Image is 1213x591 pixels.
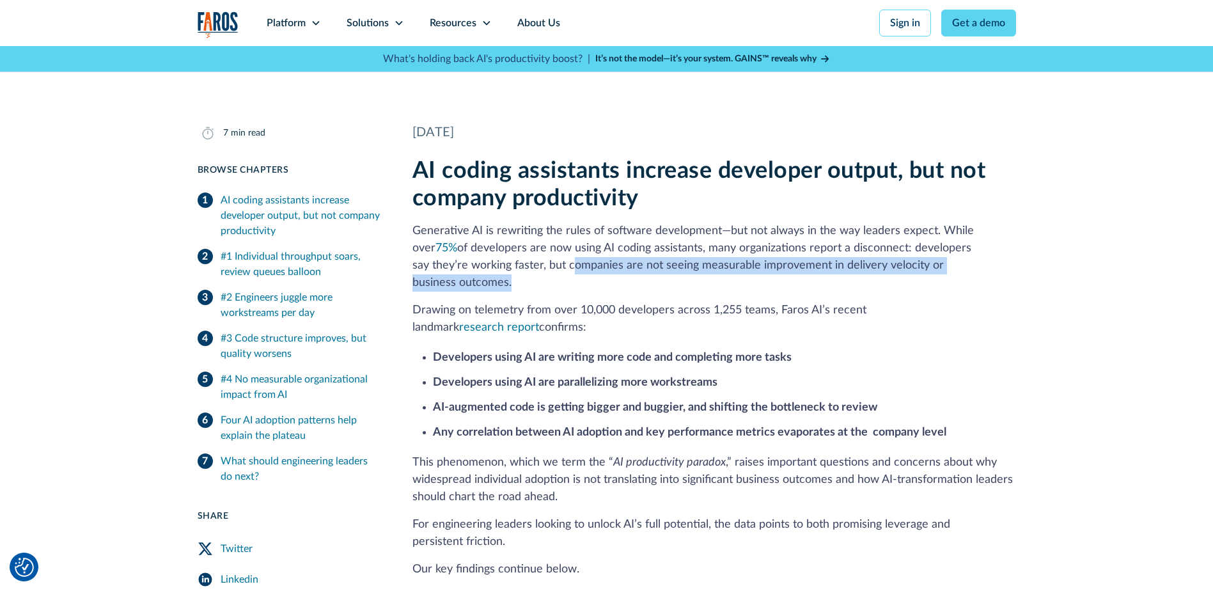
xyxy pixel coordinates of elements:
[198,285,382,326] a: #2 Engineers juggle more workstreams per day
[221,331,382,361] div: #3 Code structure improves, but quality worsens
[221,249,382,280] div: #1 Individual throughput soars, review queues balloon
[941,10,1016,36] a: Get a demo
[412,454,1016,506] p: This phenomenon, which we term the “ ,” raises important questions and concerns about why widespr...
[223,127,228,140] div: 7
[221,541,253,556] div: Twitter
[383,51,590,67] p: What's holding back AI's productivity boost? |
[459,322,539,333] a: research report
[595,52,831,66] a: It’s not the model—it’s your system. GAINS™ reveals why
[198,366,382,407] a: #4 No measurable organizational impact from AI
[198,164,382,177] div: Browse Chapters
[412,302,1016,336] p: Drawing on telemetry from over 10,000 developers across 1,255 teams, Faros AI’s recent landmark c...
[412,223,1016,292] p: Generative AI is rewriting the rules of software development—but not always in the way leaders ex...
[198,12,239,38] a: home
[198,510,382,523] div: Share
[433,352,792,363] strong: Developers using AI are writing more code and completing more tasks
[198,407,382,448] a: Four AI adoption patterns help explain the plateau
[433,402,877,413] strong: AI-augmented code is getting bigger and buggier, and shifting the bottleneck to review
[433,427,946,438] strong: Any correlation between AI adoption and key performance metrics evaporates at the company level
[198,12,239,38] img: Logo of the analytics and reporting company Faros.
[412,516,1016,551] p: For engineering leaders looking to unlock AI’s full potential, the data points to both promising ...
[595,54,817,63] strong: It’s not the model—it’s your system. GAINS™ reveals why
[15,558,34,577] button: Cookie Settings
[221,413,382,443] div: Four AI adoption patterns help explain the plateau
[433,377,717,388] strong: Developers using AI are parallelizing more workstreams
[221,372,382,402] div: #4 No measurable organizational impact from AI
[879,10,931,36] a: Sign in
[231,127,265,140] div: min read
[198,533,382,564] a: Twitter Share
[198,244,382,285] a: #1 Individual throughput soars, review queues balloon
[221,193,382,239] div: AI coding assistants increase developer output, but not company productivity
[198,448,382,489] a: What should engineering leaders do next?
[430,15,476,31] div: Resources
[412,561,1016,578] p: Our key findings continue below.
[221,290,382,320] div: #2 Engineers juggle more workstreams per day
[221,453,382,484] div: What should engineering leaders do next?
[412,157,1016,212] h2: AI coding assistants increase developer output, but not company productivity
[15,558,34,577] img: Revisit consent button
[435,242,457,254] a: 75%
[347,15,389,31] div: Solutions
[613,457,726,468] em: AI productivity paradox
[412,123,1016,142] div: [DATE]
[198,187,382,244] a: AI coding assistants increase developer output, but not company productivity
[221,572,258,587] div: Linkedin
[198,326,382,366] a: #3 Code structure improves, but quality worsens
[267,15,306,31] div: Platform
